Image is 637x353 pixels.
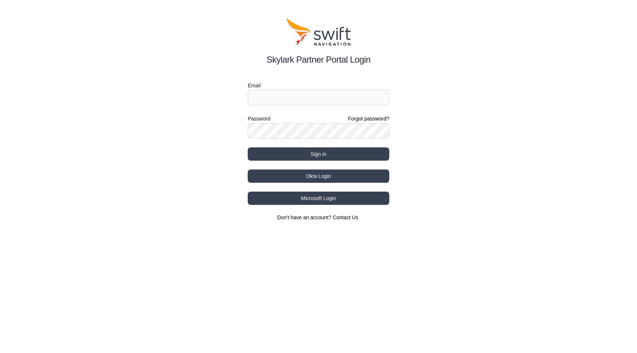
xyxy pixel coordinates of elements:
[333,214,358,220] a: Contact Us
[248,114,270,123] label: Password
[248,214,389,221] section: Don't have an account?
[248,147,389,161] button: Sign in
[248,169,389,183] button: Okta Login
[348,115,389,122] a: Forgot password?
[248,81,389,90] label: Email
[248,192,389,205] button: Microsoft Login
[248,53,389,66] h2: Skylark Partner Portal Login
